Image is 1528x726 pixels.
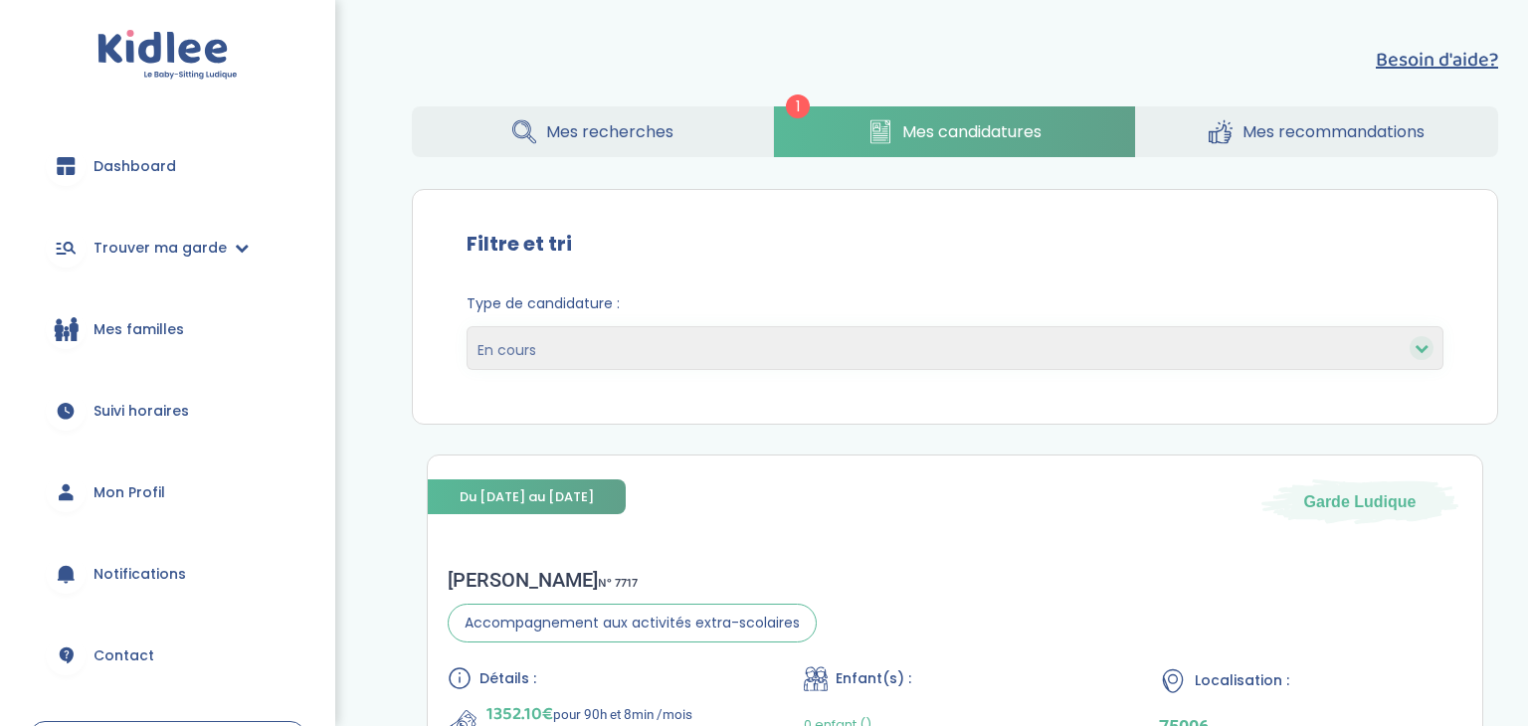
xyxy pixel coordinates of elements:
span: 1 [786,94,810,118]
a: Mes candidatures [774,106,1135,157]
span: Mes familles [94,319,184,340]
span: Suivi horaires [94,401,189,422]
span: Localisation : [1195,670,1289,691]
span: Enfant(s) : [836,668,911,689]
button: Besoin d'aide? [1376,45,1498,75]
a: Mes recommandations [1136,106,1498,157]
span: Dashboard [94,156,176,177]
span: Mes recommandations [1242,119,1425,144]
label: Filtre et tri [467,229,572,259]
a: Mon Profil [30,456,305,528]
span: Du [DATE] au [DATE] [428,479,626,514]
span: Notifications [94,564,186,585]
span: Mes recherches [546,119,673,144]
a: Trouver ma garde [30,212,305,283]
a: Mes recherches [412,106,773,157]
a: Suivi horaires [30,375,305,447]
div: [PERSON_NAME] [448,568,817,592]
span: Type de candidature : [467,293,1443,314]
span: Contact [94,645,154,666]
img: logo.svg [97,30,238,81]
span: N° 7717 [598,573,638,594]
span: Mon Profil [94,482,165,503]
a: Mes familles [30,293,305,365]
a: Dashboard [30,130,305,202]
span: Garde Ludique [1304,490,1417,512]
span: Accompagnement aux activités extra-scolaires [448,604,817,642]
span: Trouver ma garde [94,238,227,259]
span: Mes candidatures [902,119,1042,144]
a: Notifications [30,538,305,610]
span: Détails : [479,668,536,689]
a: Contact [30,620,305,691]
